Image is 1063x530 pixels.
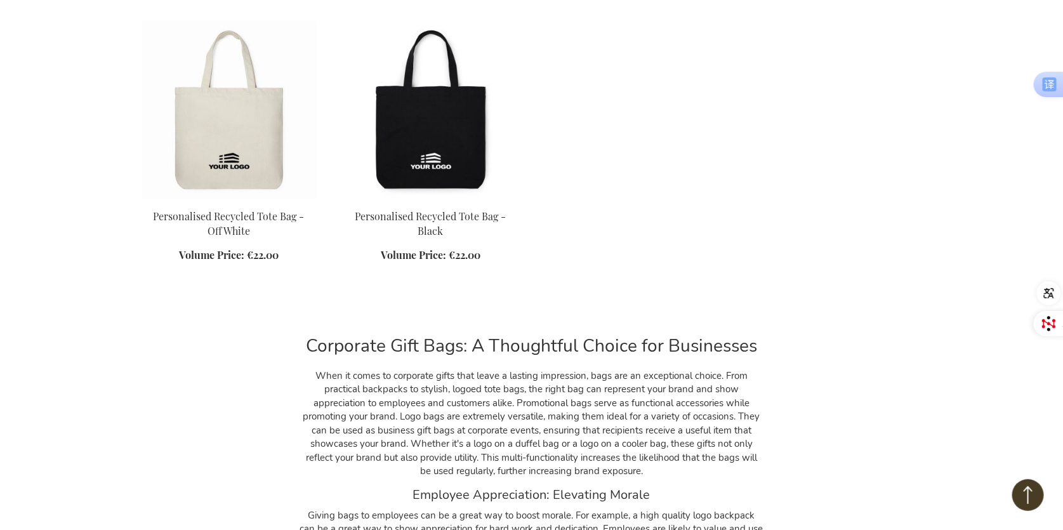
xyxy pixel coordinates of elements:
[154,209,305,237] a: Personalised Recycled Tote Bag - Off White
[355,209,506,237] a: Personalised Recycled Tote Bag - Black
[381,248,480,263] a: Volume Price: €22.00
[381,248,446,262] span: Volume Price:
[138,194,320,206] a: Personalised Recycled Tote Bag - Off White
[340,194,522,206] a: Personalised Recycled Tote Bag - Black
[340,21,522,199] img: Personalised Recycled Tote Bag - Black
[300,488,763,502] h3: Employee Appreciation: Elevating Morale
[449,248,480,262] span: €22.00
[300,336,763,356] h2: Corporate Gift Bags: A Thoughtful Choice for Businesses
[247,248,279,262] span: €22.00
[179,248,244,262] span: Volume Price:
[138,21,320,199] img: Personalised Recycled Tote Bag - Off White
[179,248,279,263] a: Volume Price: €22.00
